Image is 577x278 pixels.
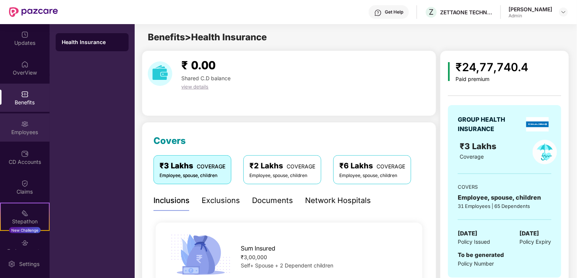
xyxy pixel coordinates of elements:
img: svg+xml;base64,PHN2ZyBpZD0iQ2xhaW0iIHhtbG5zPSJodHRwOi8vd3d3LnczLm9yZy8yMDAwL3N2ZyIgd2lkdGg9IjIwIi... [21,180,29,187]
div: ₹3,00,000 [241,253,410,261]
div: Employee, spouse, children [159,172,225,179]
span: Shared C.D balance [181,75,231,81]
div: Admin [509,13,552,19]
div: GROUP HEALTH INSURANCE [458,115,524,134]
div: ₹6 Lakhs [339,160,405,172]
span: Z [429,8,434,17]
div: Stepathon [1,218,49,225]
span: COVERAGE [377,163,405,170]
div: Settings [17,260,42,268]
span: [DATE] [458,229,477,238]
span: ₹ 0.00 [181,58,216,72]
div: ₹3 Lakhs [159,160,225,172]
img: svg+xml;base64,PHN2ZyBpZD0iRW1wbG95ZWVzIiB4bWxucz0iaHR0cDovL3d3dy53My5vcmcvMjAwMC9zdmciIHdpZHRoPS... [21,120,29,128]
span: Policy Issued [458,238,490,246]
div: 31 Employees | 65 Dependents [458,202,551,210]
span: COVERAGE [287,163,315,170]
img: icon [168,232,233,277]
img: svg+xml;base64,PHN2ZyBpZD0iRHJvcGRvd24tMzJ4MzIiIHhtbG5zPSJodHRwOi8vd3d3LnczLm9yZy8yMDAwL3N2ZyIgd2... [560,9,566,15]
img: svg+xml;base64,PHN2ZyBpZD0iSG9tZSIgeG1sbnM9Imh0dHA6Ly93d3cudzMub3JnLzIwMDAvc3ZnIiB3aWR0aD0iMjAiIG... [21,61,29,68]
img: svg+xml;base64,PHN2ZyBpZD0iSGVscC0zMngzMiIgeG1sbnM9Imh0dHA6Ly93d3cudzMub3JnLzIwMDAvc3ZnIiB3aWR0aD... [374,9,382,17]
div: New Challenge [9,227,41,233]
div: Exclusions [202,195,240,206]
img: svg+xml;base64,PHN2ZyBpZD0iQmVuZWZpdHMiIHhtbG5zPSJodHRwOi8vd3d3LnczLm9yZy8yMDAwL3N2ZyIgd2lkdGg9Ij... [21,90,29,98]
img: svg+xml;base64,PHN2ZyBpZD0iRW5kb3JzZW1lbnRzIiB4bWxucz0iaHR0cDovL3d3dy53My5vcmcvMjAwMC9zdmciIHdpZH... [21,239,29,247]
div: Documents [252,195,293,206]
div: ZETTAONE TECHNOLOGIES INDIA PRIVATE LIMITED [440,9,493,16]
div: ₹2 Lakhs [249,160,315,172]
div: Inclusions [153,195,190,206]
div: Employee, spouse, children [249,172,315,179]
img: svg+xml;base64,PHN2ZyBpZD0iVXBkYXRlZCIgeG1sbnM9Imh0dHA6Ly93d3cudzMub3JnLzIwMDAvc3ZnIiB3aWR0aD0iMj... [21,31,29,38]
img: svg+xml;base64,PHN2ZyBpZD0iQ0RfQWNjb3VudHMiIGRhdGEtbmFtZT0iQ0QgQWNjb3VudHMiIHhtbG5zPSJodHRwOi8vd3... [21,150,29,157]
span: Self+ Spouse + 2 Dependent children [241,262,333,269]
img: svg+xml;base64,PHN2ZyBpZD0iU2V0dGluZy0yMHgyMCIgeG1sbnM9Imh0dHA6Ly93d3cudzMub3JnLzIwMDAvc3ZnIiB3aW... [8,260,15,268]
div: [PERSON_NAME] [509,6,552,13]
span: Sum Insured [241,244,275,253]
div: Employee, spouse, children [458,193,551,202]
img: New Pazcare Logo [9,7,58,17]
div: COVERS [458,183,551,191]
div: Network Hospitals [305,195,371,206]
span: Policy Expiry [520,238,551,246]
img: insurerLogo [526,117,549,131]
span: Covers [153,135,186,146]
div: Paid premium [456,76,528,82]
span: [DATE] [520,229,539,238]
span: view details [181,84,208,90]
span: ₹3 Lakhs [460,141,499,151]
div: Get Help [385,9,403,15]
span: Policy Number [458,260,494,267]
img: policyIcon [533,140,557,164]
span: Benefits > Health Insurance [148,32,267,43]
img: svg+xml;base64,PHN2ZyB4bWxucz0iaHR0cDovL3d3dy53My5vcmcvMjAwMC9zdmciIHdpZHRoPSIyMSIgaGVpZ2h0PSIyMC... [21,209,29,217]
img: download [148,61,172,86]
span: To be generated [458,251,504,258]
div: Health Insurance [62,38,123,46]
span: Coverage [460,153,484,160]
span: COVERAGE [197,163,225,170]
div: ₹24,77,740.4 [456,58,528,76]
div: Employee, spouse, children [339,172,405,179]
img: icon [448,62,450,81]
